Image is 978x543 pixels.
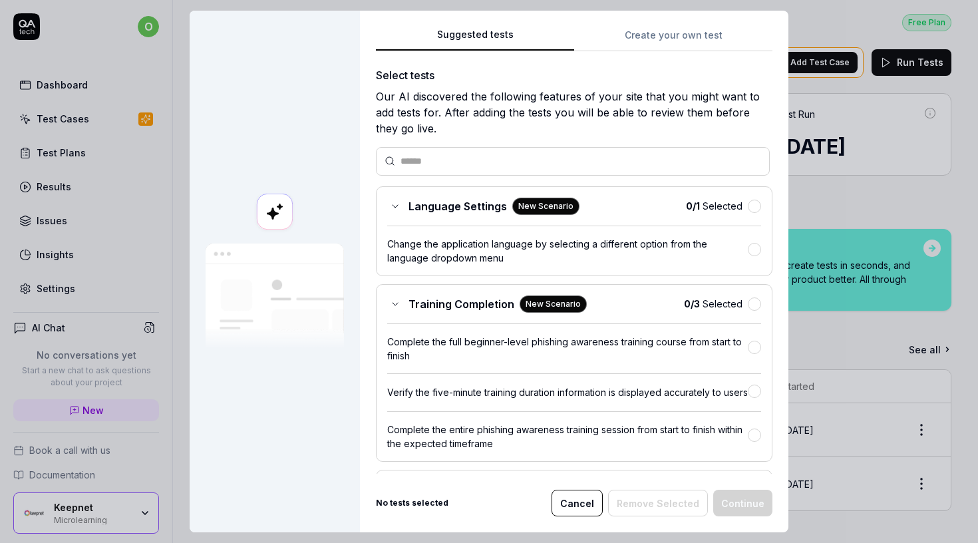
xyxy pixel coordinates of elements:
div: New Scenario [512,198,579,215]
b: 0 / 3 [684,298,700,309]
button: Suggested tests [376,27,574,51]
div: Complete the entire phishing awareness training session from start to finish within the expected ... [387,423,748,451]
div: Verify the five-minute training duration information is displayed accurately to users [387,385,748,399]
div: Our AI discovered the following features of your site that you might want to add tests for. After... [376,89,772,136]
div: Change the application language by selecting a different option from the language dropdown menu [387,237,748,265]
span: Training Completion [408,296,514,312]
div: New Scenario [520,295,587,313]
img: Our AI scans your site and suggests things to test [206,244,344,349]
span: Selected [686,199,742,213]
span: Selected [684,297,742,311]
b: No tests selected [376,497,448,509]
b: 0 / 1 [686,200,700,212]
button: Continue [713,490,772,516]
div: Complete the full beginner-level phishing awareness training course from start to finish [387,335,748,363]
button: Cancel [552,490,603,516]
button: Remove Selected [608,490,708,516]
div: Select tests [376,67,772,83]
span: Language Settings [408,198,507,214]
button: Create your own test [574,27,772,51]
